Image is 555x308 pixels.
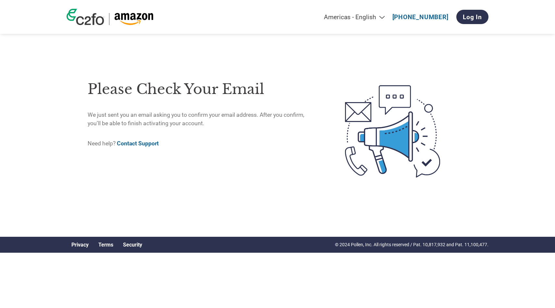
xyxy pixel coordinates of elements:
[318,74,467,189] img: open-email
[392,13,449,21] a: [PHONE_NUMBER]
[117,140,159,147] a: Contact Support
[456,10,488,24] a: Log In
[123,242,142,248] a: Security
[335,241,488,248] p: © 2024 Pollen, Inc. All rights reserved / Pat. 10,817,932 and Pat. 11,100,477.
[67,9,104,25] img: c2fo logo
[114,13,154,25] img: Amazon
[88,111,318,128] p: We just sent you an email asking you to confirm your email address. After you confirm, you’ll be ...
[88,139,318,148] p: Need help?
[71,242,89,248] a: Privacy
[88,79,318,100] h1: Please check your email
[98,242,113,248] a: Terms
